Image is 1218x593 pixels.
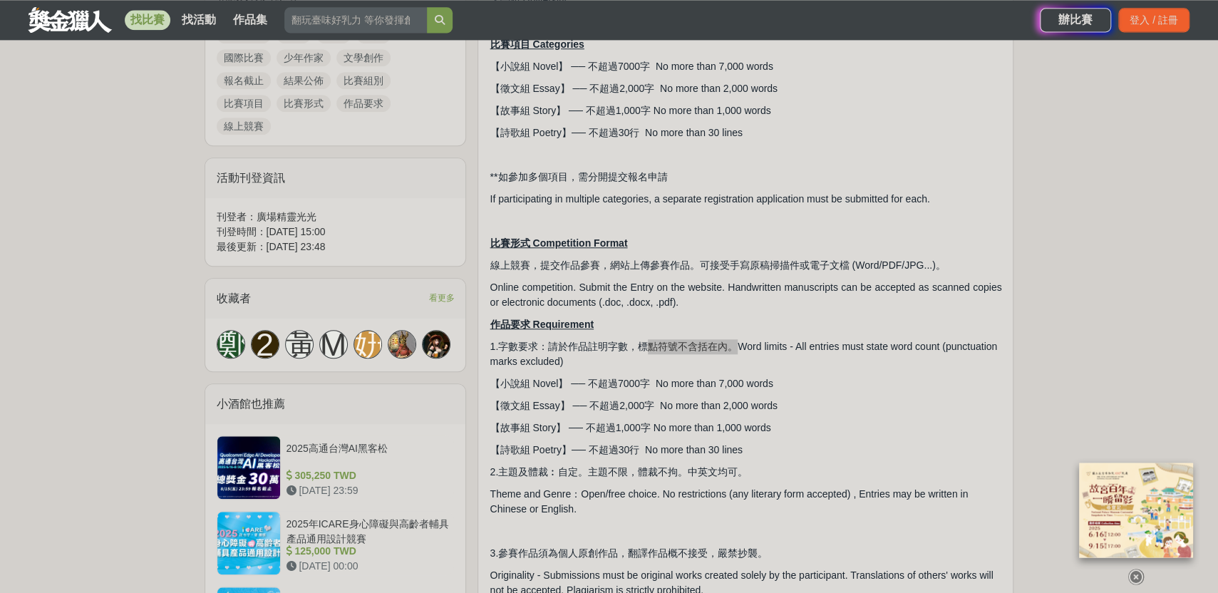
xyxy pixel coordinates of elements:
[217,330,245,359] a: 鄭
[217,225,455,239] div: 刊登時間： [DATE] 15:00
[353,330,382,359] a: 姸
[287,468,449,483] div: 305,250 TWD
[217,210,455,225] div: 刊登者： 廣場精靈光光
[217,95,271,112] a: 比賽項目
[490,547,768,559] span: 3.參賽作品須為個人原創作品，翻譯作品概不接受，嚴禁抄襲。
[1118,8,1189,32] div: 登入 / 註冊
[287,559,449,574] div: [DATE] 00:00
[227,10,273,30] a: 作品集
[217,72,271,89] a: 報名截止
[388,331,416,358] img: Avatar
[217,511,455,575] a: 2025年ICARE身心障礙與高齡者輔具產品通用設計競賽 125,000 TWD [DATE] 00:00
[490,422,770,433] span: 【故事組 Story】 ── 不超過1,000字 No more than 1,000 words
[1040,8,1111,32] a: 辦比賽
[490,61,773,72] span: 【小說組 Novel】 ── 不超過7000字 No more than 7,000 words
[217,118,271,135] a: 線上競賽
[287,544,449,559] div: 125,000 TWD
[490,282,1001,308] span: Online competition. Submit the Entry on the website. Handwritten manuscripts can be accepted as s...
[428,290,454,306] span: 看更多
[490,466,748,478] span: 2.主題及體裁︰自定。主題不限，體裁不拘。中英文均可。
[125,10,170,30] a: 找比賽
[205,384,466,424] div: 小酒館也推薦
[490,193,929,205] span: If participating in multiple categories, a separate registration application must be submitted fo...
[287,441,449,468] div: 2025高通台灣AI黑客松
[287,517,449,544] div: 2025年ICARE身心障礙與高齡者輔具產品通用設計競賽
[490,319,593,330] u: 作品要求 Requirement
[490,488,968,515] span: Theme and Genre：Open/free choice. No restrictions (any literary form accepted) , Entries may be w...
[336,95,391,112] a: 作品要求
[336,49,391,66] a: 文學創作
[217,239,455,254] div: 最後更新： [DATE] 23:48
[490,444,742,455] span: 【詩歌組 Poetry】── 不超過30行 No more than 30 lines
[287,483,449,498] div: [DATE] 23:59
[285,330,314,359] a: 黃
[388,330,416,359] a: Avatar
[490,378,773,389] span: 【小說組 Novel】 ── 不超過7000字 No more than 7,000 words
[284,7,427,33] input: 翻玩臺味好乳力 等你發揮創意！
[205,158,466,198] div: 活動刊登資訊
[319,330,348,359] a: M
[1079,463,1193,557] img: 968ab78a-c8e5-4181-8f9d-94c24feca916.png
[490,105,770,116] span: 【故事組 Story】 ── 不超過1,000字 No more than 1,000 words
[251,330,279,359] a: 2
[277,72,331,89] a: 結果公佈
[490,83,777,94] span: 【徵文組 Essay】 ── 不超過2,000字 No more than 2,000 words
[490,38,584,50] u: 比賽項目 Categories
[490,341,997,367] span: 1.字數要求：請於作品註明字數，標點符號不含括在內。Word limits - All entries must state word count (punctuation marks excl...
[490,171,667,182] span: **如參加多個項目，需分開提交報名申請
[423,331,450,358] img: Avatar
[336,72,391,89] a: 比賽組別
[217,435,455,500] a: 2025高通台灣AI黑客松 305,250 TWD [DATE] 23:59
[490,259,945,271] span: 線上競賽，提交作品參賽，網站上傳參賽作品。可接受手寫原稿掃描件或電子文檔 (Word/PDF/JPG...)。
[490,127,742,138] span: 【詩歌組 Poetry】── 不超過30行 No more than 30 lines
[217,49,271,66] a: 國際比賽
[490,400,777,411] span: 【徵文組 Essay】 ── 不超過2,000字 No more than 2,000 words
[277,49,331,66] a: 少年作家
[217,292,251,304] span: 收藏者
[277,95,331,112] a: 比賽形式
[176,10,222,30] a: 找活動
[422,330,450,359] a: Avatar
[490,237,627,249] u: 比賽形式 Competition Format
